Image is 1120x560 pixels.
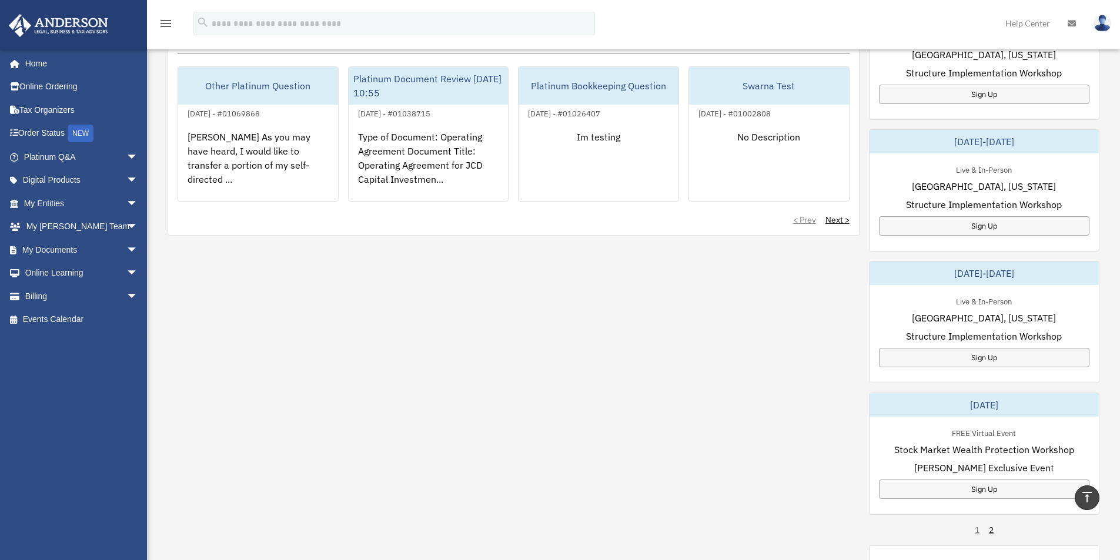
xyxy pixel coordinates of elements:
span: [GEOGRAPHIC_DATA], [US_STATE] [912,311,1056,325]
a: My Entitiesarrow_drop_down [8,192,156,215]
a: Sign Up [879,85,1089,104]
div: [DATE] [870,393,1099,417]
span: Stock Market Wealth Protection Workshop [894,442,1074,457]
div: FREE Virtual Event [942,426,1025,438]
a: Tax Organizers [8,98,156,122]
span: [GEOGRAPHIC_DATA], [US_STATE] [912,179,1056,193]
div: Live & In-Person [947,163,1021,175]
span: arrow_drop_down [126,238,150,262]
i: search [196,16,209,29]
a: Online Ordering [8,75,156,99]
i: vertical_align_top [1080,490,1094,504]
span: arrow_drop_down [126,169,150,193]
div: No Description [689,120,849,212]
a: Home [8,52,150,75]
a: menu [159,21,173,31]
a: Sign Up [879,348,1089,367]
div: Type of Document: Operating Agreement Document Title: Operating Agreement for JCD Capital Investm... [349,120,509,212]
div: Platinum Bookkeeping Question [519,67,678,105]
a: My Documentsarrow_drop_down [8,238,156,261]
a: Other Platinum Question[DATE] - #01069868[PERSON_NAME] As you may have heard, I would like to tra... [178,66,339,202]
span: [PERSON_NAME] Exclusive Event [914,461,1054,475]
a: My [PERSON_NAME] Teamarrow_drop_down [8,215,156,239]
div: Live & In-Person [947,294,1021,307]
img: User Pic [1094,15,1111,32]
div: [DATE]-[DATE] [870,130,1099,153]
span: Structure Implementation Workshop [906,329,1062,343]
a: Order StatusNEW [8,122,156,146]
a: Platinum Bookkeeping Question[DATE] - #01026407Im testing [518,66,679,202]
div: [PERSON_NAME] As you may have heard, I would like to transfer a portion of my self-directed ... [178,120,338,212]
span: [GEOGRAPHIC_DATA], [US_STATE] [912,48,1056,62]
div: [DATE]-[DATE] [870,261,1099,285]
div: Swarna Test [689,67,849,105]
div: Other Platinum Question [178,67,338,105]
a: Events Calendar [8,308,156,331]
a: vertical_align_top [1075,485,1099,510]
span: arrow_drop_down [126,261,150,286]
span: Structure Implementation Workshop [906,66,1062,80]
div: Im testing [519,120,678,212]
a: Platinum Q&Aarrow_drop_down [8,145,156,169]
a: Sign Up [879,216,1089,236]
span: arrow_drop_down [126,145,150,169]
span: Structure Implementation Workshop [906,197,1062,212]
span: arrow_drop_down [126,192,150,216]
a: Digital Productsarrow_drop_down [8,169,156,192]
a: Sign Up [879,479,1089,499]
div: NEW [68,125,93,142]
div: [DATE] - #01069868 [178,106,269,119]
span: arrow_drop_down [126,215,150,239]
a: Online Learningarrow_drop_down [8,261,156,285]
div: [DATE] - #01038715 [349,106,440,119]
img: Anderson Advisors Platinum Portal [5,14,112,37]
a: 2 [989,524,994,536]
div: Platinum Document Review [DATE] 10:55 [349,67,509,105]
a: Next > [825,214,850,226]
span: arrow_drop_down [126,284,150,308]
div: [DATE] - #01026407 [519,106,610,119]
div: [DATE] - #01002808 [689,106,780,119]
i: menu [159,16,173,31]
a: Swarna Test[DATE] - #01002808No Description [688,66,850,202]
a: Platinum Document Review [DATE] 10:55[DATE] - #01038715Type of Document: Operating Agreement Docu... [348,66,509,202]
a: Billingarrow_drop_down [8,284,156,308]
